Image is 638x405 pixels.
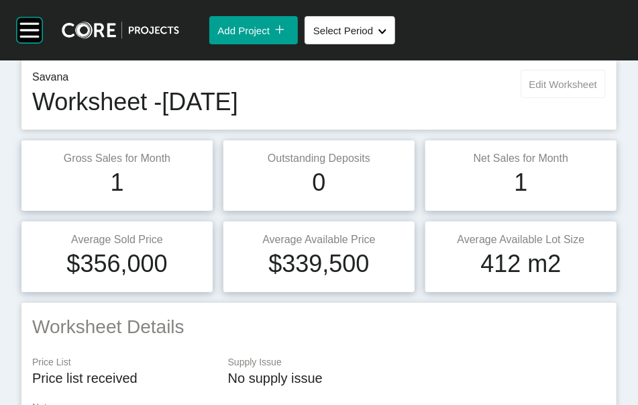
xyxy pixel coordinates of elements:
[480,247,561,281] h1: 412 m2
[32,369,215,388] p: Price list received
[529,79,597,90] span: Edit Worksheet
[32,314,606,340] h2: Worksheet Details
[217,25,270,36] span: Add Project
[32,232,202,247] p: Average Sold Price
[305,16,395,44] button: Select Period
[228,356,606,369] p: Supply Issue
[313,25,373,36] span: Select Period
[514,166,527,199] h1: 1
[209,16,298,44] button: Add Project
[312,166,325,199] h1: 0
[521,70,606,98] button: Edit Worksheet
[234,232,404,247] p: Average Available Price
[66,247,167,281] h1: $356,000
[234,151,404,166] p: Outstanding Deposits
[436,151,606,166] p: Net Sales for Month
[436,232,606,247] p: Average Available Lot Size
[32,151,202,166] p: Gross Sales for Month
[110,166,123,199] h1: 1
[228,369,606,388] p: No supply issue
[62,21,179,39] img: core-logo-dark.3138cae2.png
[32,85,238,119] h1: Worksheet - [DATE]
[268,247,369,281] h1: $339,500
[32,70,238,85] p: Savana
[32,356,215,369] p: Price List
